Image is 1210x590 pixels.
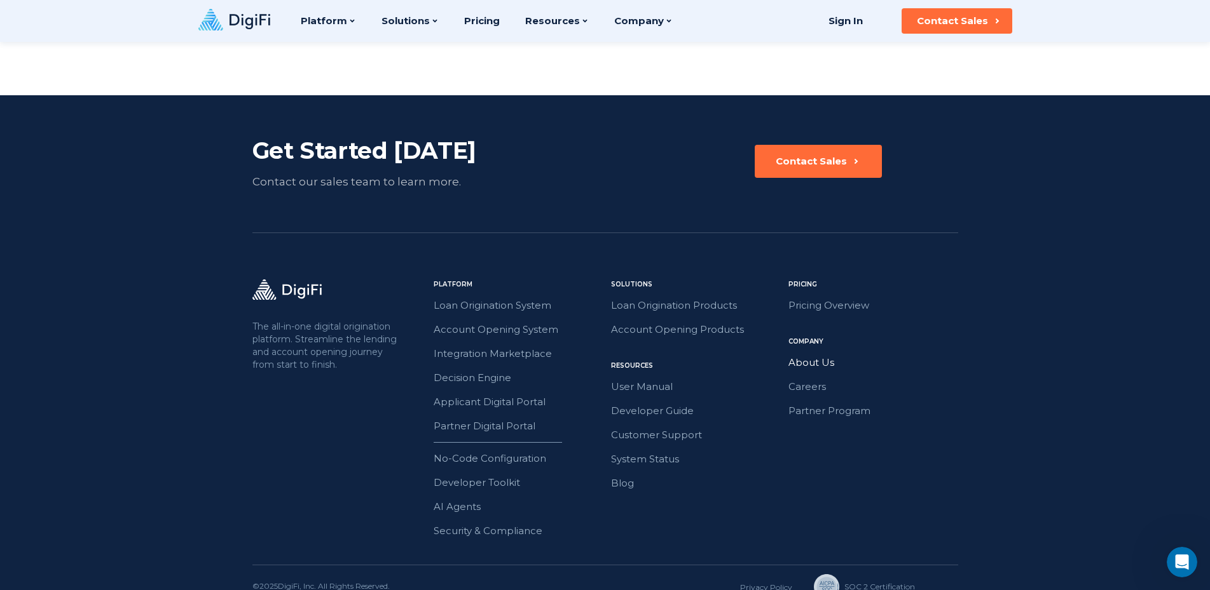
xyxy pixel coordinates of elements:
[434,474,603,491] a: Developer Toolkit
[434,418,603,434] a: Partner Digital Portal
[252,320,400,371] p: The all-in-one digital origination platform. Streamline the lending and account opening journey f...
[434,345,603,362] a: Integration Marketplace
[776,155,847,168] div: Contact Sales
[611,451,781,467] a: System Status
[434,297,603,314] a: Loan Origination System
[252,173,535,191] div: Contact our sales team to learn more.
[788,403,958,419] a: Partner Program
[252,136,535,165] div: Get Started [DATE]
[434,321,603,338] a: Account Opening System
[611,403,781,419] a: Developer Guide
[611,321,781,338] a: Account Opening Products
[755,145,882,178] button: Contact Sales
[611,427,781,443] a: Customer Support
[788,337,958,347] div: Company
[611,279,781,290] div: Solutions
[434,370,603,386] a: Decision Engine
[434,279,603,290] div: Platform
[434,394,603,410] a: Applicant Digital Portal
[755,145,882,191] a: Contact Sales
[902,8,1012,34] button: Contact Sales
[434,499,603,515] a: AI Agents
[788,297,958,314] a: Pricing Overview
[788,379,958,395] a: Careers
[917,15,988,27] div: Contact Sales
[611,475,781,492] a: Blog
[434,450,603,467] a: No-Code Configuration
[788,279,958,290] div: Pricing
[1167,547,1197,577] iframe: Intercom live chat
[788,354,958,371] a: About Us
[434,523,603,539] a: Security & Compliance
[611,379,781,395] a: User Manual
[611,297,781,314] a: Loan Origination Products
[611,361,781,371] div: Resources
[813,8,879,34] a: Sign In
